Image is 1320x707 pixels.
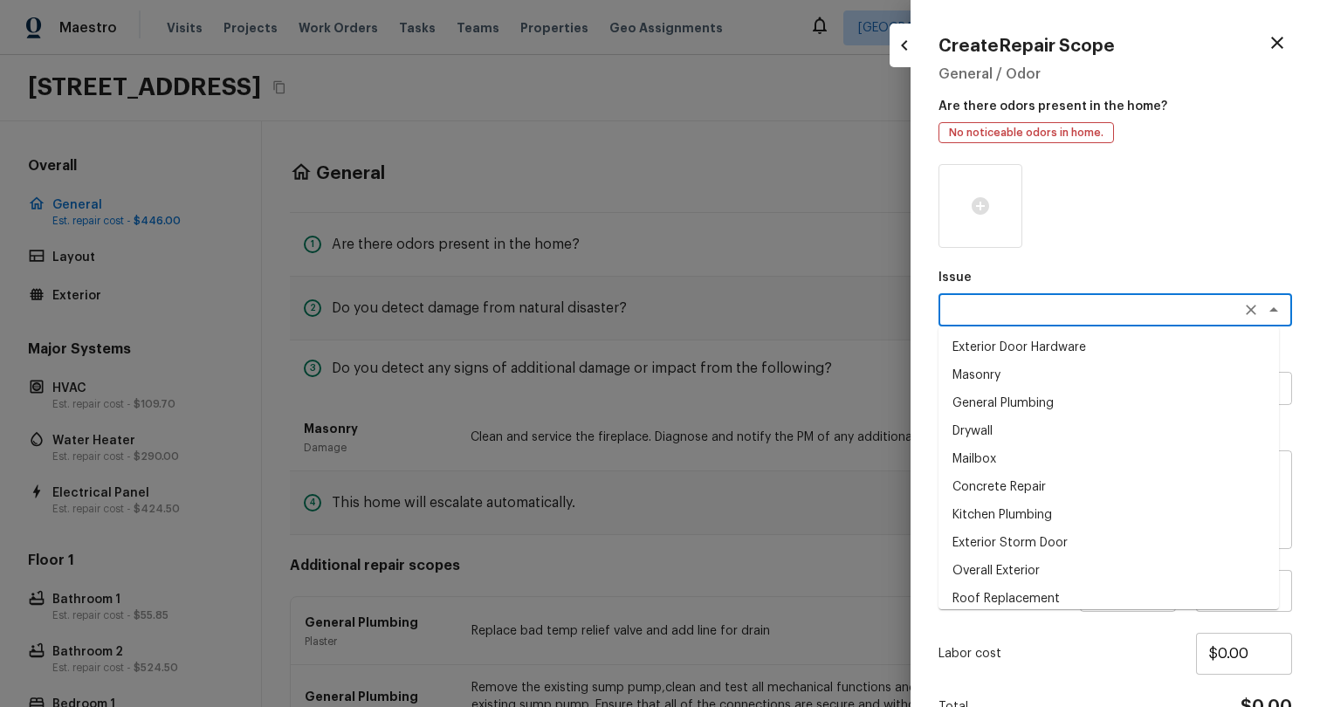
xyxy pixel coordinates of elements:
h5: General / Odor [938,65,1292,84]
button: Clear [1239,298,1263,322]
li: Kitchen Plumbing [938,501,1279,529]
h4: Create Repair Scope [938,35,1115,58]
li: Drywall [938,417,1279,445]
li: Mailbox [938,445,1279,473]
li: Concrete Repair [938,473,1279,501]
li: Exterior Door Hardware [938,333,1279,361]
li: Exterior Storm Door [938,529,1279,557]
button: Close [1262,298,1286,322]
p: Are there odors present in the home? [938,91,1292,115]
li: Masonry [938,361,1279,389]
p: Issue [938,269,1292,286]
p: Labor cost [938,645,1196,662]
li: General Plumbing [938,389,1279,417]
li: Overall Exterior [938,557,1279,585]
li: Roof Replacement [938,585,1279,613]
span: No noticeable odors in home. [943,124,1110,141]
